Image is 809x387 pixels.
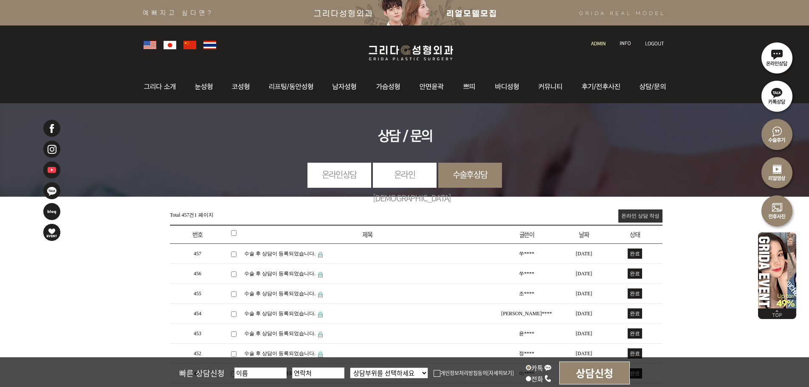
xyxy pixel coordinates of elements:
[526,376,531,381] input: 전화
[591,41,606,46] img: adm_text.jpg
[485,70,529,103] img: 바디성형
[561,324,607,344] td: [DATE]
[244,291,316,297] a: 수술 후 상담이 등록되었습니다.
[526,365,531,370] input: 카톡
[607,225,662,244] th: 상태
[259,70,324,103] img: 동안성형
[170,324,225,344] td: 453
[628,249,642,259] span: 완료
[561,284,607,304] td: [DATE]
[559,362,630,384] input: 상담신청
[758,308,796,319] img: 위로가기
[632,70,670,103] img: 상담/문의
[179,367,225,379] span: 빠른 상담신청
[758,191,796,229] img: 수술전후사진
[42,161,61,179] img: 유투브
[373,163,437,209] a: 온라인[DEMOGRAPHIC_DATA]
[203,41,216,49] img: global_thailand.png
[544,364,552,371] img: kakao_icon.png
[307,163,371,186] a: 온라인상담
[628,328,642,339] span: 완료
[628,348,642,359] span: 완료
[620,41,631,46] img: info_text.jpg
[318,352,323,357] img: 비밀글
[170,344,225,364] td: 452
[170,212,194,218] span: Total 457건
[244,350,316,356] a: 수술 후 상담이 등록되었습니다.
[758,38,796,76] img: 온라인상담
[244,271,316,277] a: 수술 후 상담이 등록되었습니다.
[185,70,223,103] img: 눈성형
[244,251,316,257] a: 수술 후 상담이 등록되었습니다.
[42,119,61,138] img: 페이스북
[223,70,259,103] img: 코성형
[139,70,185,103] img: 그리다소개
[170,225,225,244] th: 번호
[42,223,61,242] img: 이벤트
[234,367,287,379] input: 이름
[367,70,410,103] img: 가슴성형
[487,369,514,376] a: [자세히보기]
[561,304,607,324] td: [DATE]
[324,70,367,103] img: 남자성형
[42,181,61,200] img: 카카오톡
[42,140,61,158] img: 인스타그램
[454,70,485,103] img: 쁘띠
[758,115,796,153] img: 수술후기
[561,264,607,284] td: [DATE]
[318,272,323,277] img: 비밀글
[292,367,344,379] input: 연락처
[758,153,796,191] img: 리얼영상
[163,41,176,49] img: global_japan.png
[579,230,589,239] a: 날짜
[758,229,796,308] img: 이벤트
[144,41,156,49] img: global_usa.png
[318,332,323,337] img: 비밀글
[758,76,796,115] img: 카톡상담
[434,369,487,376] label: 개인정보처리방침동의
[434,370,440,377] img: checkbox.png
[628,268,642,279] span: 완료
[170,244,225,264] td: 457
[438,163,502,186] a: 수술후상담
[618,209,662,223] a: 온라인 상담 작성
[573,70,632,103] img: 후기/전후사진
[544,375,552,382] img: call_icon.png
[561,344,607,364] td: [DATE]
[242,225,493,244] th: 제목
[628,288,642,299] span: 완료
[645,41,665,46] img: logout_text.jpg
[318,312,323,317] img: 비밀글
[493,225,561,244] th: 글쓴이
[529,70,573,103] img: 커뮤니티
[170,284,225,304] td: 455
[244,311,316,316] a: 수술 후 상담이 등록되었습니다.
[318,252,323,257] img: 비밀글
[170,209,214,219] div: 1 페이지
[526,374,552,383] label: 전화
[628,308,642,319] span: 완료
[526,363,552,372] label: 카톡
[244,331,316,336] a: 수술 후 상담이 등록되었습니다.
[170,264,225,284] td: 456
[561,244,607,264] td: [DATE]
[170,304,225,324] td: 454
[360,43,462,63] img: 그리다성형외과
[42,202,61,221] img: 네이버블로그
[410,70,454,103] img: 안면윤곽
[183,41,196,49] img: global_china.png
[318,292,323,297] img: 비밀글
